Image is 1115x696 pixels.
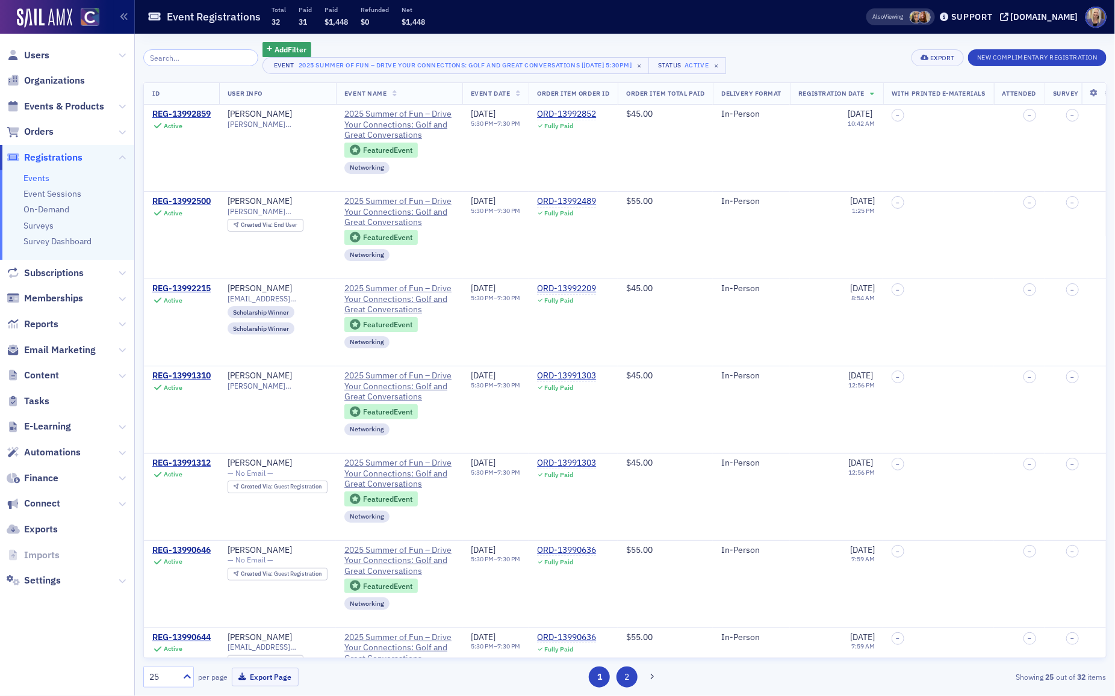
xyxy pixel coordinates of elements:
div: 2025 Summer of Fun – Drive Your Connections: Golf and Great Conversations [[DATE] 5:30pm] [299,59,632,71]
time: 7:30 PM [497,294,520,302]
span: × [711,60,722,71]
span: Finance [24,472,58,485]
div: Fully Paid [544,297,573,304]
div: Fully Paid [544,384,573,392]
span: $1,448 [325,17,348,26]
span: [DATE] [850,544,875,555]
span: Automations [24,446,81,459]
button: Export Page [232,668,299,686]
div: Showing out of items [794,671,1107,682]
span: E-Learning [24,420,71,433]
a: ORD-13990636 [537,545,596,556]
span: Registrations [24,151,82,164]
img: SailAMX [17,8,72,28]
div: In-Person [721,196,781,207]
span: Event Date [471,89,510,97]
a: Orders [7,125,54,138]
div: Active [164,297,182,304]
span: Order Item Total Paid [626,89,704,97]
a: Connect [7,497,60,510]
span: – [1028,635,1032,642]
img: SailAMX [81,8,99,26]
span: – [896,635,900,642]
span: [DATE] [471,457,495,468]
a: 2025 Summer of Fun – Drive Your Connections: Golf and Great Conversations [344,109,454,141]
span: $55.00 [626,196,653,206]
a: Memberships [7,292,83,305]
a: 2025 Summer of Fun – Drive Your Connections: Golf and Great Conversations [344,196,454,228]
p: Paid [299,5,312,14]
span: – [1028,374,1032,381]
div: Featured Event [363,234,412,241]
a: ORD-13990636 [537,632,596,643]
div: – [471,294,520,302]
span: Content [24,369,59,382]
div: REG-13992500 [152,196,211,207]
span: – [896,548,900,555]
span: Attended [1002,89,1036,97]
a: Imports [7,549,60,562]
span: $55.00 [626,632,653,642]
time: 5:30 PM [471,119,494,128]
div: – [471,642,520,650]
span: — No Email — [228,469,273,478]
time: 7:30 PM [497,555,520,563]
span: [DATE] [850,632,875,642]
a: REG-13990644 [152,632,211,643]
span: – [896,286,900,294]
div: Fully Paid [544,645,573,653]
div: – [471,381,520,389]
a: Settings [7,574,61,587]
div: End User [241,222,298,229]
div: Created Via: Guest Registration [228,481,328,493]
div: Active [685,61,709,69]
a: REG-13992859 [152,109,211,120]
div: [PERSON_NAME] [228,109,292,120]
div: – [471,207,520,215]
a: Users [7,49,49,62]
input: Search… [143,49,258,66]
label: per page [198,671,228,682]
span: 2025 Summer of Fun – Drive Your Connections: Golf and Great Conversations [344,371,454,402]
span: Settings [24,574,61,587]
div: Networking [344,336,390,348]
div: ORD-13991303 [537,458,596,469]
div: Fully Paid [544,209,573,217]
a: Content [7,369,59,382]
span: Tasks [24,395,49,408]
p: Refunded [361,5,389,14]
button: Event2025 Summer of Fun – Drive Your Connections: Golf and Great Conversations [[DATE] 5:30pm]× [262,57,650,74]
div: REG-13991310 [152,371,211,381]
div: Support [951,11,993,22]
span: – [1071,461,1075,468]
p: Paid [325,5,348,14]
span: Add Filter [275,44,306,55]
p: Net [402,5,425,14]
span: – [1028,112,1032,119]
span: Survey [1053,89,1079,97]
div: Featured Event [344,579,418,594]
time: 7:59 AM [851,642,875,650]
span: – [1028,286,1032,294]
span: [DATE] [850,283,875,294]
div: Active [164,384,182,392]
span: [DATE] [471,196,495,206]
a: Exports [7,523,58,536]
div: Created Via: End User [228,655,303,668]
a: REG-13990646 [152,545,211,556]
span: Subscriptions [24,266,84,280]
div: [PERSON_NAME] [228,371,292,381]
span: – [1071,286,1075,294]
span: – [896,112,900,119]
div: Featured Event [344,230,418,245]
span: $45.00 [626,108,653,119]
button: [DOMAIN_NAME] [1000,13,1082,21]
span: [DATE] [471,370,495,381]
a: 2025 Summer of Fun – Drive Your Connections: Golf and Great Conversations [344,632,454,664]
time: 7:30 PM [497,468,520,476]
time: 7:30 PM [497,381,520,389]
span: × [634,60,645,71]
span: ID [152,89,160,97]
a: New Complimentary Registration [968,51,1107,62]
